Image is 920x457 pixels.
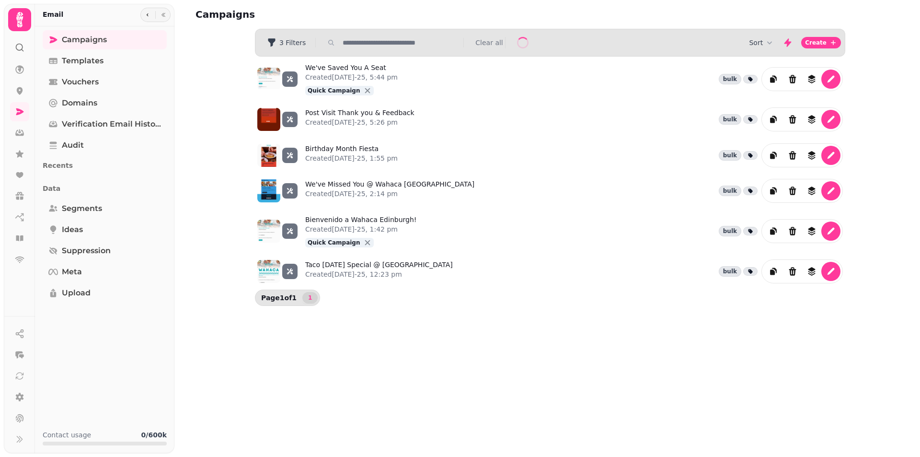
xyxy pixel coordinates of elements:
button: edit [821,181,840,200]
span: Domains [62,97,97,109]
button: Delete [783,222,802,241]
button: 3 Filters [259,35,313,50]
a: Campaigns [43,30,167,49]
button: edit [821,262,840,281]
a: Templates [43,51,167,70]
a: We've Saved You A SeatCreated[DATE]-25, 5:44 pmQuick Campaignclose [305,63,398,95]
span: Campaigns [62,34,107,46]
nav: Tabs [35,26,174,422]
button: Create [801,37,841,48]
span: Create [805,40,827,46]
a: Ideas [43,220,167,239]
p: Recents [43,157,167,174]
span: 1 [306,295,314,301]
div: bulk [719,226,741,236]
a: Bienvenido a Wahaca Edinburgh!Created[DATE]-25, 1:42 pmQuick Campaignclose [305,215,416,247]
p: Contact usage [43,430,91,440]
button: duplicate [764,181,783,200]
img: aHR0cHM6Ly9zdGFtcGVkZS1zZXJ2aWNlLXByb2QtdGVtcGxhdGUtcHJldmlld3MuczMuZXUtd2VzdC0xLmFtYXpvbmF3cy5jb... [257,179,280,202]
span: Upload [62,287,91,299]
button: edit [821,70,840,89]
button: revisions [802,70,821,89]
button: Sort [749,38,774,47]
img: aHR0cHM6Ly9zdGFtcGVkZS1zZXJ2aWNlLXByb2QtdGVtcGxhdGUtcHJldmlld3MuczMuZXUtd2VzdC0xLmFtYXpvbmF3cy5jb... [257,68,280,91]
p: Created [DATE]-25, 5:26 pm [305,117,414,127]
button: Delete [783,181,802,200]
p: Page 1 of 1 [257,293,300,303]
button: close [363,238,372,247]
a: Post Visit Thank you & FeedbackCreated[DATE]-25, 5:26 pm [305,108,414,131]
span: Segments [62,203,102,214]
a: Audit [43,136,167,155]
span: Templates [62,55,103,67]
div: bulk [719,186,741,196]
span: Verification email history [62,118,161,130]
span: 3 Filters [279,39,306,46]
span: Vouchers [62,76,99,88]
button: revisions [802,262,821,281]
span: Suppression [62,245,111,257]
p: Created [DATE]-25, 1:42 pm [305,224,416,234]
button: revisions [802,181,821,200]
button: duplicate [764,70,783,89]
button: Delete [783,146,802,165]
button: Delete [783,70,802,89]
span: Meta [62,266,82,278]
span: Audit [62,140,84,151]
a: Upload [43,283,167,303]
a: Meta [43,262,167,281]
img: aHR0cHM6Ly9zdGFtcGVkZS1zZXJ2aWNlLXByb2QtdGVtcGxhdGUtcHJldmlld3MuczMuZXUtd2VzdC0xLmFtYXpvbmF3cy5jb... [257,260,280,283]
span: Quick Campaign [308,239,360,246]
button: revisions [802,110,821,129]
p: Created [DATE]-25, 1:55 pm [305,153,398,163]
span: Quick Campaign [308,87,360,94]
button: edit [821,222,840,241]
a: Segments [43,199,167,218]
button: Delete [783,110,802,129]
button: edit [821,146,840,165]
a: Domains [43,94,167,113]
button: Clear all [475,38,503,47]
button: Delete [783,262,802,281]
button: 1 [302,292,318,304]
a: Suppression [43,241,167,260]
a: Taco [DATE] Special @ [GEOGRAPHIC_DATA]Created[DATE]-25, 12:23 pm [305,260,453,283]
a: Birthday Month FiestaCreated[DATE]-25, 1:55 pm [305,144,398,167]
p: Created [DATE]-25, 12:23 pm [305,270,453,279]
b: 0 / 600k [141,431,167,439]
div: bulk [719,150,741,161]
button: duplicate [764,262,783,281]
a: Vouchers [43,72,167,92]
p: Created [DATE]-25, 5:44 pm [305,72,398,82]
button: duplicate [764,146,783,165]
h2: Email [43,10,63,19]
button: duplicate [764,222,783,241]
a: We've Missed You @ Wahaca [GEOGRAPHIC_DATA]Created[DATE]-25, 2:14 pm [305,179,474,202]
h2: Campaigns [195,8,379,21]
div: bulk [719,266,741,277]
button: revisions [802,222,821,241]
div: bulk [719,114,741,125]
button: edit [821,110,840,129]
button: close [363,86,372,95]
img: aHR0cHM6Ly9zdGFtcGVkZS1zZXJ2aWNlLXByb2QtdGVtcGxhdGUtcHJldmlld3MuczMuZXUtd2VzdC0xLmFtYXpvbmF3cy5jb... [257,144,280,167]
p: Created [DATE]-25, 2:14 pm [305,189,474,199]
nav: Pagination [302,292,318,304]
button: duplicate [764,110,783,129]
a: Verification email history [43,115,167,134]
img: aHR0cHM6Ly9zdGFtcGVkZS1zZXJ2aWNlLXByb2QtdGVtcGxhdGUtcHJldmlld3MuczMuZXUtd2VzdC0xLmFtYXpvbmF3cy5jb... [257,220,280,243]
div: bulk [719,74,741,84]
button: revisions [802,146,821,165]
img: aHR0cHM6Ly9zdGFtcGVkZS1zZXJ2aWNlLXByb2QtdGVtcGxhdGUtcHJldmlld3MuczMuZXUtd2VzdC0xLmFtYXpvbmF3cy5jb... [257,108,280,131]
span: Ideas [62,224,83,235]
